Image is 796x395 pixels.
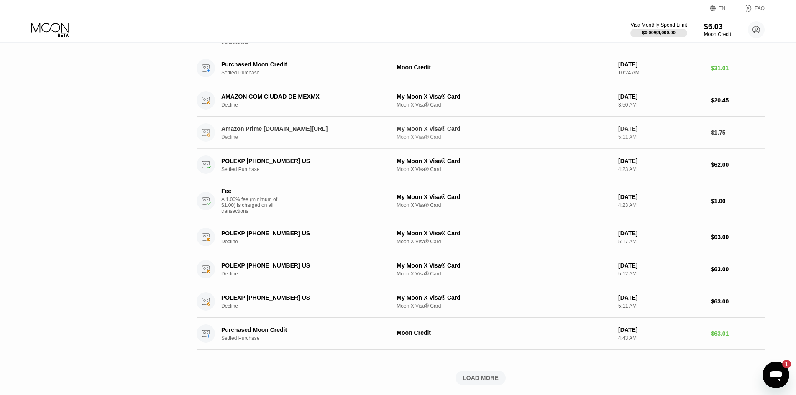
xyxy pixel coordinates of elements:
div: $31.01 [711,65,765,71]
div: POLEXP [PHONE_NUMBER] USDeclineMy Moon X Visa® CardMoon X Visa® Card[DATE]5:17 AM$63.00 [197,221,765,253]
div: 4:23 AM [618,166,704,172]
div: Moon X Visa® Card [397,102,612,108]
div: $62.00 [711,161,765,168]
div: LOAD MORE [463,374,499,382]
div: AMAZON COM CIUDAD DE MEXMXDeclineMy Moon X Visa® CardMoon X Visa® Card[DATE]3:50 AM$20.45 [197,84,765,117]
div: $5.03 [704,23,731,31]
div: [DATE] [618,194,704,200]
div: $1.75 [711,129,765,136]
div: FAQ [755,5,765,11]
div: My Moon X Visa® Card [397,158,612,164]
div: Moon Credit [704,31,731,37]
div: Moon Credit [397,329,612,336]
div: [DATE] [618,294,704,301]
div: Visa Monthly Spend Limit$0.00/$4,000.00 [630,22,687,37]
div: Visa Monthly Spend Limit [630,22,687,28]
div: Moon X Visa® Card [397,134,612,140]
div: Moon X Visa® Card [397,166,612,172]
div: Decline [221,303,395,309]
div: $5.03Moon Credit [704,23,731,37]
iframe: Число непрочитанных сообщений [774,360,791,368]
div: Amazon Prime [DOMAIN_NAME][URL]DeclineMy Moon X Visa® CardMoon X Visa® Card[DATE]5:11 AM$1.75 [197,117,765,149]
div: Decline [221,239,395,245]
div: My Moon X Visa® Card [397,230,612,237]
div: Moon X Visa® Card [397,271,612,277]
div: $63.01 [711,330,765,337]
div: Moon X Visa® Card [397,239,612,245]
div: 4:23 AM [618,202,704,208]
div: 5:17 AM [618,239,704,245]
div: LOAD MORE [197,371,765,385]
div: POLEXP [PHONE_NUMBER] USDeclineMy Moon X Visa® CardMoon X Visa® Card[DATE]5:12 AM$63.00 [197,253,765,285]
div: EN [710,4,735,13]
div: Purchased Moon CreditSettled PurchaseMoon Credit[DATE]4:43 AM$63.01 [197,318,765,350]
div: [DATE] [618,158,704,164]
div: Moon X Visa® Card [397,303,612,309]
div: A 1.00% fee (minimum of $1.00) is charged on all transactions [221,196,284,214]
div: Decline [221,271,395,277]
div: POLEXP [PHONE_NUMBER] US [221,158,383,164]
div: 5:12 AM [618,271,704,277]
div: My Moon X Visa® Card [397,294,612,301]
div: [DATE] [618,262,704,269]
div: [DATE] [618,230,704,237]
div: My Moon X Visa® Card [397,125,612,132]
div: Purchased Moon Credit [221,326,383,333]
div: [DATE] [618,125,704,132]
div: FeeA 1.00% fee (minimum of $1.00) is charged on all transactionsMy Moon X Visa® CardMoon X Visa® ... [197,181,765,221]
div: Settled Purchase [221,166,395,172]
div: [DATE] [618,61,704,68]
div: Settled Purchase [221,335,395,341]
div: $63.00 [711,234,765,240]
div: Moon X Visa® Card [397,202,612,208]
div: Purchased Moon CreditSettled PurchaseMoon Credit[DATE]10:24 AM$31.01 [197,52,765,84]
div: POLEXP [PHONE_NUMBER] US [221,262,383,269]
div: Purchased Moon Credit [221,61,383,68]
div: Decline [221,102,395,108]
div: $63.00 [711,298,765,305]
div: 3:50 AM [618,102,704,108]
div: POLEXP [PHONE_NUMBER] USSettled PurchaseMy Moon X Visa® CardMoon X Visa® Card[DATE]4:23 AM$62.00 [197,149,765,181]
div: POLEXP [PHONE_NUMBER] USDeclineMy Moon X Visa® CardMoon X Visa® Card[DATE]5:11 AM$63.00 [197,285,765,318]
div: My Moon X Visa® Card [397,93,612,100]
div: Settled Purchase [221,70,395,76]
iframe: Кнопка, открывающая окно обмена сообщениями; 1 непрочитанное сообщение [763,362,789,388]
div: POLEXP [PHONE_NUMBER] US [221,294,383,301]
div: Fee [221,188,280,194]
div: [DATE] [618,326,704,333]
div: FAQ [735,4,765,13]
div: Amazon Prime [DOMAIN_NAME][URL] [221,125,383,132]
div: [DATE] [618,93,704,100]
div: Decline [221,134,395,140]
div: My Moon X Visa® Card [397,262,612,269]
div: $63.00 [711,266,765,273]
div: 4:43 AM [618,335,704,341]
div: Moon Credit [397,64,612,71]
div: $20.45 [711,97,765,104]
div: 5:11 AM [618,134,704,140]
div: EN [719,5,726,11]
div: 10:24 AM [618,70,704,76]
div: AMAZON COM CIUDAD DE MEXMX [221,93,383,100]
div: POLEXP [PHONE_NUMBER] US [221,230,383,237]
div: 5:11 AM [618,303,704,309]
div: $1.00 [711,198,765,204]
div: $0.00 / $4,000.00 [642,30,676,35]
div: My Moon X Visa® Card [397,194,612,200]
